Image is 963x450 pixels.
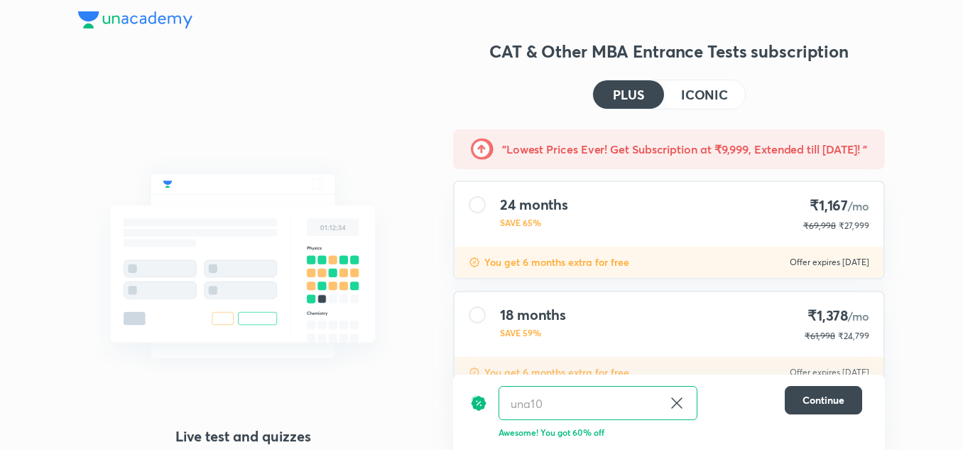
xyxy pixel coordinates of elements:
[593,80,664,109] button: PLUS
[839,220,869,231] span: ₹27,999
[470,386,487,420] img: discount
[848,309,869,323] span: /mo
[500,216,568,229] p: SAVE 65%
[453,40,885,63] h3: CAT & Other MBA Entrance Tests subscription
[785,386,862,414] button: Continue
[613,88,644,101] h4: PLUS
[500,196,568,213] h4: 24 months
[790,257,869,268] p: Offer expires [DATE]
[471,138,494,161] img: -
[484,365,629,380] p: You get 6 months extra for free
[664,80,745,109] button: ICONIC
[803,220,836,232] p: ₹69,998
[469,367,480,378] img: discount
[803,196,869,215] h4: ₹1,167
[499,387,663,420] input: Have a referral code?
[500,326,566,339] p: SAVE 59%
[499,426,862,439] p: Awesome! You got 60% off
[502,141,867,158] h5: "Lowest Prices Ever! Get Subscription at ₹9,999, Extended till [DATE]! "
[78,142,408,390] img: mock_test_quizes_521a5f770e.svg
[484,255,629,269] p: You get 6 months extra for free
[805,330,835,343] p: ₹61,998
[838,331,869,341] span: ₹24,799
[802,393,844,407] span: Continue
[790,367,869,378] p: Offer expires [DATE]
[78,426,408,447] h4: Live test and quizzes
[500,306,566,323] h4: 18 months
[681,88,728,101] h4: ICONIC
[78,11,192,28] img: Company Logo
[469,257,480,268] img: discount
[805,306,869,326] h4: ₹1,378
[848,198,869,213] span: /mo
